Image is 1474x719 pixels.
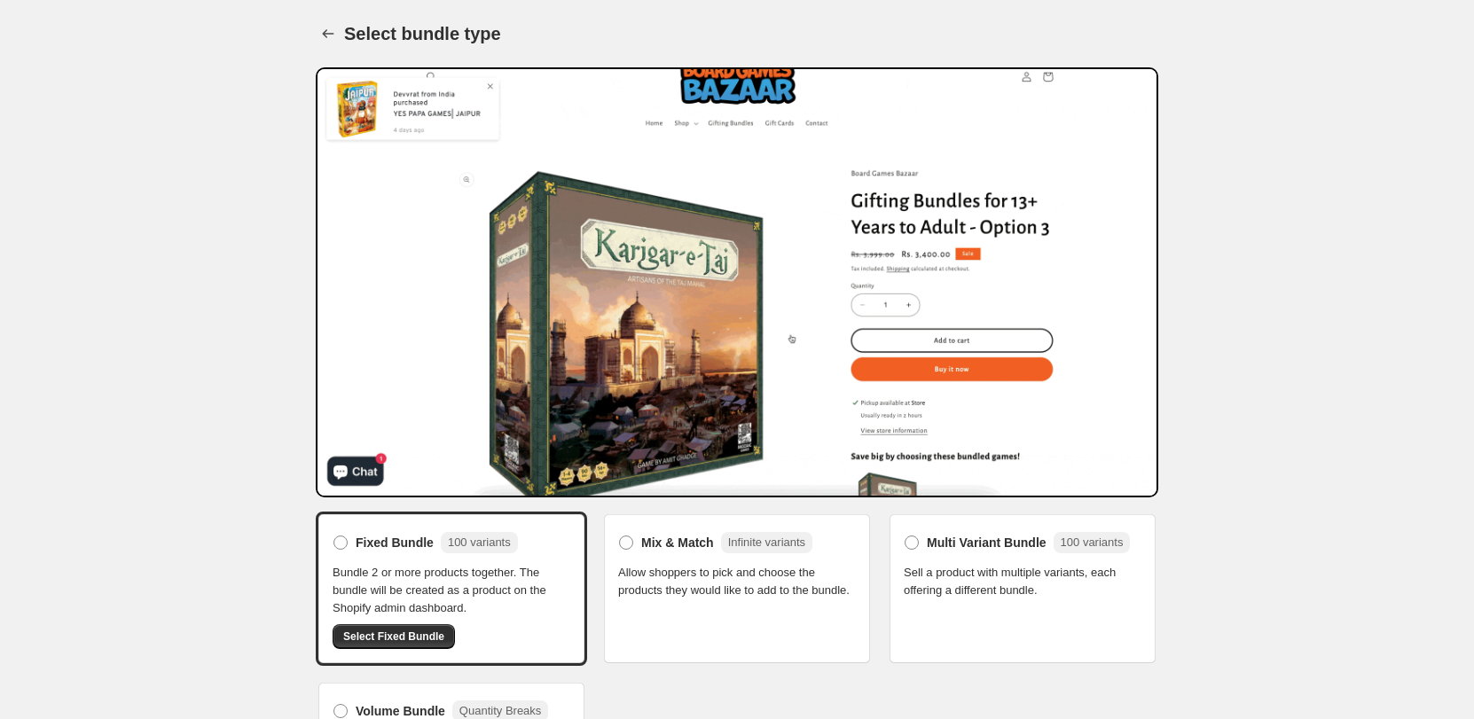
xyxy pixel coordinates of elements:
[344,23,501,44] h1: Select bundle type
[333,624,455,649] button: Select Fixed Bundle
[618,564,856,599] span: Allow shoppers to pick and choose the products they would like to add to the bundle.
[459,704,542,717] span: Quantity Breaks
[728,535,805,549] span: Infinite variants
[448,535,511,549] span: 100 variants
[641,534,714,551] span: Mix & Match
[1061,535,1124,549] span: 100 variants
[356,534,434,551] span: Fixed Bundle
[333,564,570,617] span: Bundle 2 or more products together. The bundle will be created as a product on the Shopify admin ...
[904,564,1141,599] span: Sell a product with multiple variants, each offering a different bundle.
[316,21,341,46] button: Back
[343,629,444,644] span: Select Fixed Bundle
[927,534,1047,551] span: Multi Variant Bundle
[316,67,1158,497] img: Bundle Preview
